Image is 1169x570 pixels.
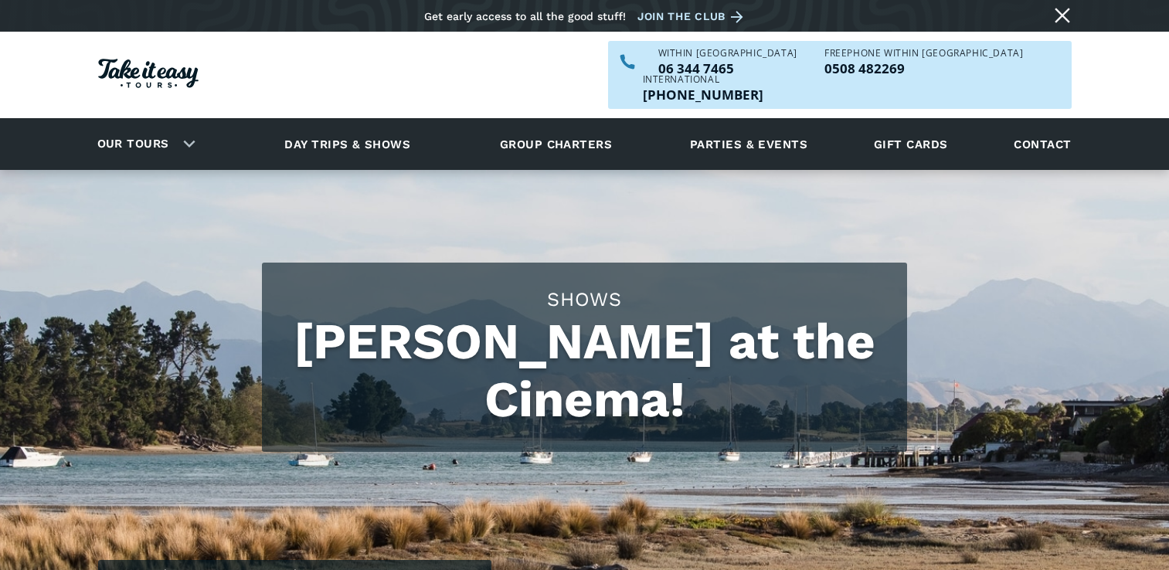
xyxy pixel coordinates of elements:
[637,7,749,26] a: Join the club
[1050,3,1075,28] a: Close message
[265,123,430,165] a: Day trips & shows
[658,62,797,75] p: 06 344 7465
[86,126,181,162] a: Our tours
[824,49,1023,58] div: Freephone WITHIN [GEOGRAPHIC_DATA]
[98,59,199,88] img: Take it easy Tours logo
[824,62,1023,75] a: Call us freephone within NZ on 0508482269
[277,313,892,429] h1: [PERSON_NAME] at the Cinema!
[643,88,763,101] a: Call us outside of NZ on +6463447465
[1006,123,1079,165] a: Contact
[866,123,956,165] a: Gift cards
[481,123,631,165] a: Group charters
[682,123,815,165] a: Parties & events
[643,75,763,84] div: International
[424,10,626,22] div: Get early access to all the good stuff!
[79,123,208,165] div: Our tours
[643,88,763,101] p: [PHONE_NUMBER]
[658,49,797,58] div: WITHIN [GEOGRAPHIC_DATA]
[98,51,199,100] a: Homepage
[658,62,797,75] a: Call us within NZ on 063447465
[277,286,892,313] h2: Shows
[824,62,1023,75] p: 0508 482269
